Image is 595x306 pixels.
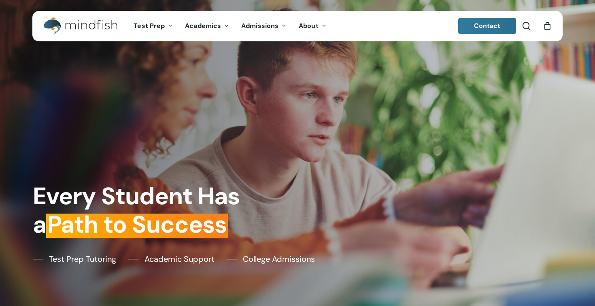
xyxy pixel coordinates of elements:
a: Test Prep Tutoring [33,253,116,265]
span: Academic Support [144,253,215,265]
a: Academic Support [128,253,215,265]
span: Test Prep [134,21,165,30]
a: College Admissions [227,253,315,265]
a: Contact [458,18,516,34]
span: About [299,21,319,30]
span: Contact [474,21,501,30]
span: Admissions [241,21,278,30]
span: College Admissions [243,253,315,265]
a: About [293,23,333,30]
em: Path to Success [46,209,228,240]
a: Academics [179,23,235,30]
header: Main Menu [32,11,563,41]
h1: Every Student Has a [33,182,292,239]
span: Academics [185,21,221,30]
nav: Main Menu [127,11,332,41]
a: Admissions [235,23,293,30]
a: Test Prep [127,23,179,30]
span: Test Prep Tutoring [49,253,116,265]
